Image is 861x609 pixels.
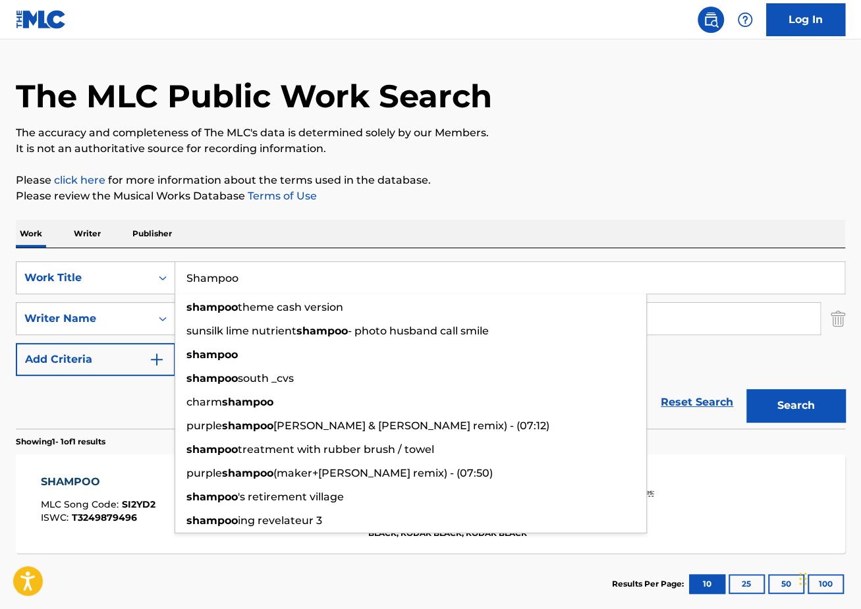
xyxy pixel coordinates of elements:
[16,454,845,553] a: SHAMPOOMLC Song Code:SI2YD2ISWC:T3249879496Writers (3)[PERSON_NAME],[PERSON_NAME]Y[PERSON_NAME]D,...
[186,490,238,503] strong: shampoo
[41,498,122,510] span: MLC Song Code :
[186,348,238,361] strong: shampoo
[831,302,845,335] img: Delete Criterion
[689,574,725,594] button: 10
[186,372,238,384] strong: shampoo
[54,174,105,186] a: click here
[16,141,845,157] p: It is not an authoritative source for recording information.
[795,546,861,609] iframe: Chat Widget
[24,311,143,327] div: Writer Name
[186,396,222,408] span: charm
[149,352,165,367] img: 9d2ae6d4665cec9f34b9.svg
[222,419,273,432] strong: shampoo
[296,325,348,337] strong: shampoo
[732,7,758,33] div: Help
[24,270,143,286] div: Work Title
[16,261,845,429] form: Search Form
[16,125,845,141] p: The accuracy and completeness of The MLC's data is determined solely by our Members.
[122,498,155,510] span: SI2YD2
[698,7,724,33] a: Public Search
[186,419,222,432] span: purple
[222,396,273,408] strong: shampoo
[703,12,719,28] img: search
[186,325,296,337] span: sunsilk lime nutrient
[16,172,845,188] p: Please for more information about the terms used in the database.
[186,301,238,313] strong: shampoo
[41,512,72,523] span: ISWC :
[799,559,807,598] div: Drag
[737,12,753,28] img: help
[72,512,137,523] span: T3249879496
[16,343,175,376] button: Add Criteria
[238,514,322,527] span: ing revelateur 3
[186,443,238,456] strong: shampoo
[186,514,238,527] strong: shampoo
[222,467,273,479] strong: shampoo
[238,372,294,384] span: south _cvs
[766,3,845,36] a: Log In
[16,220,46,248] p: Work
[70,220,105,248] p: Writer
[41,474,155,490] div: SHAMPOO
[612,578,687,590] p: Results Per Page:
[768,574,804,594] button: 50
[245,190,317,202] a: Terms of Use
[729,574,765,594] button: 25
[16,76,492,116] h1: The MLC Public Work Search
[16,10,67,29] img: MLC Logo
[273,467,493,479] span: (maker+[PERSON_NAME] remix) - (07:50)
[746,389,845,422] button: Search
[238,443,434,456] span: treatment with rubber brush / towel
[128,220,176,248] p: Publisher
[16,188,845,204] p: Please review the Musical Works Database
[238,490,344,503] span: 's retirement village
[348,325,489,337] span: - photo husband call smile
[238,301,343,313] span: theme cash version
[16,436,105,448] p: Showing 1 - 1 of 1 results
[273,419,549,432] span: [PERSON_NAME] & [PERSON_NAME] remix) - (07:12)
[654,388,740,417] a: Reset Search
[186,467,222,479] span: purple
